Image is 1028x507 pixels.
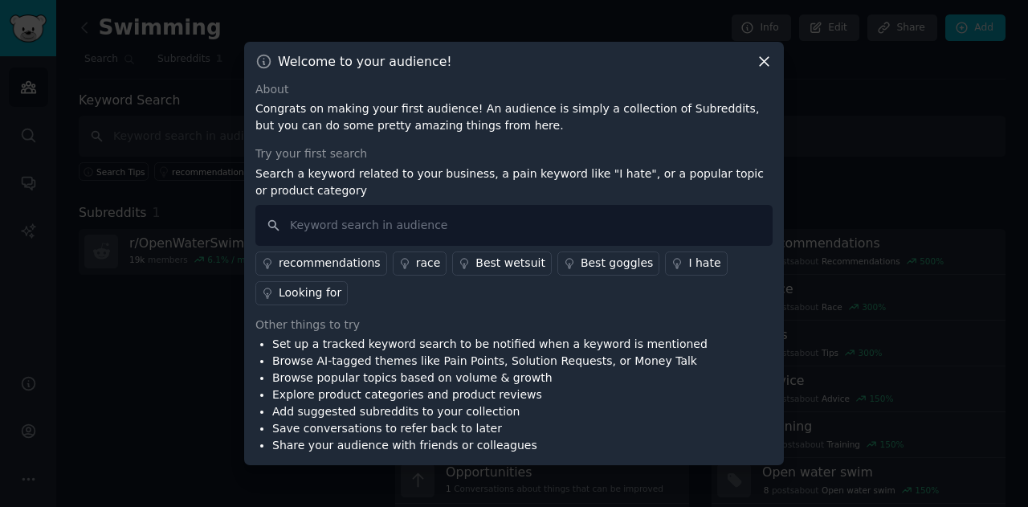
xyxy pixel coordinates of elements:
div: Best goggles [581,255,653,272]
div: race [416,255,441,272]
div: recommendations [279,255,381,272]
a: race [393,251,447,276]
a: Best wetsuit [452,251,552,276]
p: Congrats on making your first audience! An audience is simply a collection of Subreddits, but you... [255,100,773,134]
div: Other things to try [255,317,773,333]
div: I hate [688,255,720,272]
a: Best goggles [557,251,659,276]
li: Add suggested subreddits to your collection [272,403,708,420]
a: I hate [665,251,727,276]
li: Share your audience with friends or colleagues [272,437,708,454]
li: Set up a tracked keyword search to be notified when a keyword is mentioned [272,336,708,353]
li: Save conversations to refer back to later [272,420,708,437]
li: Explore product categories and product reviews [272,386,708,403]
div: Best wetsuit [475,255,545,272]
li: Browse popular topics based on volume & growth [272,370,708,386]
div: Looking for [279,284,341,301]
div: Try your first search [255,145,773,162]
div: About [255,81,773,98]
input: Keyword search in audience [255,205,773,246]
p: Search a keyword related to your business, a pain keyword like "I hate", or a popular topic or pr... [255,166,773,199]
a: recommendations [255,251,387,276]
li: Browse AI-tagged themes like Pain Points, Solution Requests, or Money Talk [272,353,708,370]
h3: Welcome to your audience! [278,53,452,70]
a: Looking for [255,281,348,305]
